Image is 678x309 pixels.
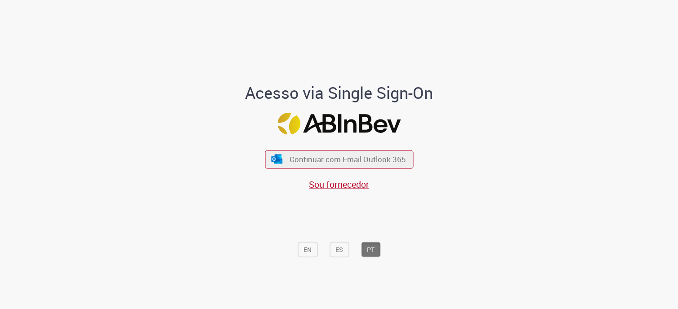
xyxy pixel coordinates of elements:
button: PT [361,242,380,257]
button: ícone Azure/Microsoft 360 Continuar com Email Outlook 365 [265,150,413,168]
img: Logo ABInBev [277,112,401,134]
a: Sou fornecedor [309,178,369,190]
button: EN [298,242,317,257]
h1: Acesso via Single Sign-On [214,84,464,102]
img: ícone Azure/Microsoft 360 [271,154,283,164]
span: Continuar com Email Outlook 365 [290,154,406,164]
button: ES [330,242,349,257]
